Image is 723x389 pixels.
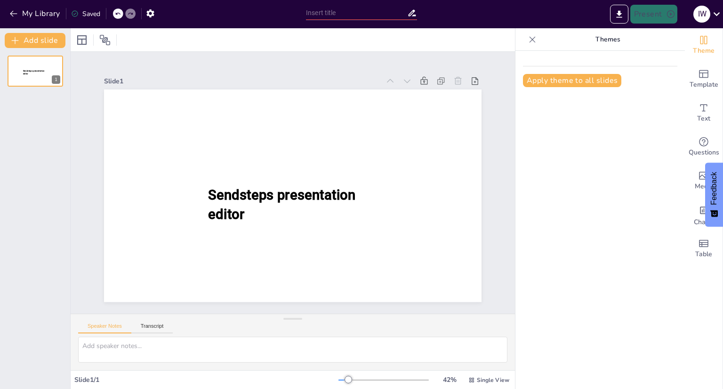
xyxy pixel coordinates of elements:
div: Slide 1 [104,77,380,86]
span: Text [697,113,710,124]
span: Table [695,249,712,259]
button: Transcript [131,323,173,333]
button: Feedback - Show survey [705,162,723,227]
span: Feedback [710,172,718,205]
button: Export to PowerPoint [610,5,628,24]
div: Add images, graphics, shapes or video [685,164,723,198]
button: Add slide [5,33,65,48]
div: Add text boxes [685,96,723,130]
div: Saved [71,9,100,18]
span: Charts [694,217,714,227]
button: Apply theme to all slides [523,74,621,87]
span: Questions [689,147,719,158]
button: I W [693,5,710,24]
div: 1 [52,75,60,84]
div: Add ready made slides [685,62,723,96]
div: Layout [74,32,89,48]
span: Media [695,181,713,192]
p: Themes [540,28,675,51]
div: Add charts and graphs [685,198,723,232]
div: Get real-time input from your audience [685,130,723,164]
span: Position [99,34,111,46]
span: Sendsteps presentation editor [23,70,45,75]
div: Slide 1 / 1 [74,375,338,384]
div: Change the overall theme [685,28,723,62]
div: Add a table [685,232,723,266]
div: 42 % [438,375,461,384]
input: Insert title [306,6,407,20]
span: Single View [477,376,509,384]
span: Theme [693,46,715,56]
button: My Library [7,6,64,21]
button: Present [630,5,677,24]
div: I W [693,6,710,23]
span: Sendsteps presentation editor [208,187,355,222]
div: 1 [8,56,63,87]
button: Speaker Notes [78,323,131,333]
span: Template [690,80,718,90]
